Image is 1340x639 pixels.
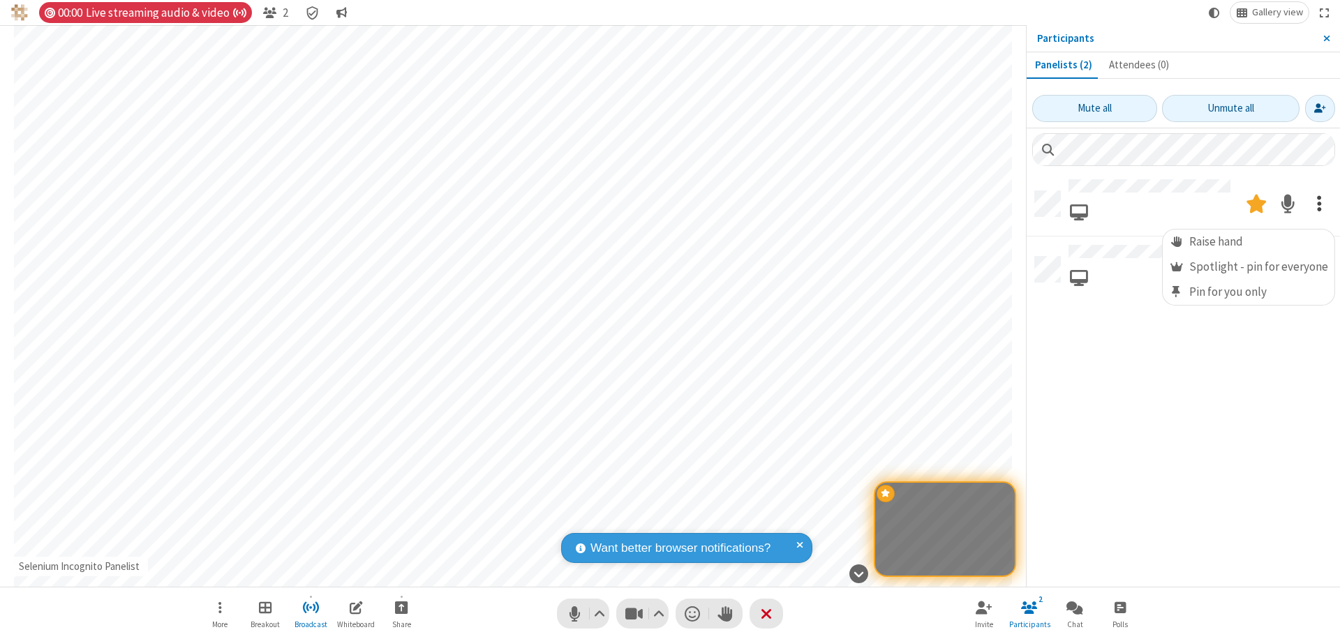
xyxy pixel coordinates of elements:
span: Auto broadcast is active [232,7,246,19]
span: Raise hand [1189,235,1243,248]
span: Share [392,620,411,629]
span: Spotlight - pin for everyone [1189,260,1328,273]
span: More [212,620,228,629]
div: Timer [39,2,252,23]
div: Pin for you only [1163,280,1334,305]
span: Invite [975,620,993,629]
button: Mute (⌘+Shift+A) [557,599,609,629]
span: Live streaming audio & video [86,6,246,20]
div: 2 [1035,593,1047,606]
button: Panelists (2) [1027,52,1101,79]
span: Whiteboard [337,620,375,629]
button: Stop broadcast [290,594,332,633]
span: Participants [1009,620,1050,629]
span: Gallery view [1252,7,1303,18]
button: Mute all [1032,95,1157,123]
button: Joined via web browser [1069,197,1089,228]
img: QA Selenium DO NOT DELETE OR CHANGE [11,4,28,21]
div: Spotlight - pin for everyone [1163,255,1334,280]
button: Attendees (0) [1101,52,1177,79]
button: Open shared whiteboard [335,594,377,633]
button: Fullscreen [1314,2,1335,23]
button: Video setting [650,599,669,629]
button: Start sharing [380,594,422,633]
div: Selenium Incognito Panelist [14,559,145,575]
button: Change layout [1230,2,1309,23]
span: 2 [283,6,288,20]
button: Stop video (⌘+Shift+V) [616,599,669,629]
span: Chat [1067,620,1083,629]
span: Breakout [251,620,280,629]
button: Close sidebar [1313,25,1340,52]
span: Polls [1112,620,1128,629]
span: Pin for you only [1189,285,1267,299]
span: Broadcast [295,620,327,629]
div: Raise hand [1163,230,1334,255]
span: 00:00 [58,6,82,20]
div: Meeting details Encryption enabled [299,2,325,23]
button: Using system theme [1203,2,1226,23]
button: Open menu [199,594,241,633]
button: Conversation [331,2,353,23]
button: Invite participants (⌘+Shift+I) [963,594,1005,633]
button: Open poll [1099,594,1141,633]
button: Close participant list [1008,594,1050,633]
button: Send a reaction [676,599,709,629]
button: Audio settings [590,599,609,629]
button: Close participant list [258,2,294,23]
button: Unmute all [1162,95,1300,123]
button: Manage Breakout Rooms [244,594,286,633]
span: Want better browser notifications? [590,539,770,557]
button: Invite [1305,95,1335,123]
button: End or leave meeting [750,599,783,629]
p: Participants [1037,31,1313,47]
button: Raise hand [709,599,743,629]
button: Open chat [1054,594,1096,633]
button: Joined via web browser [1069,262,1089,294]
button: Hide [844,557,873,590]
